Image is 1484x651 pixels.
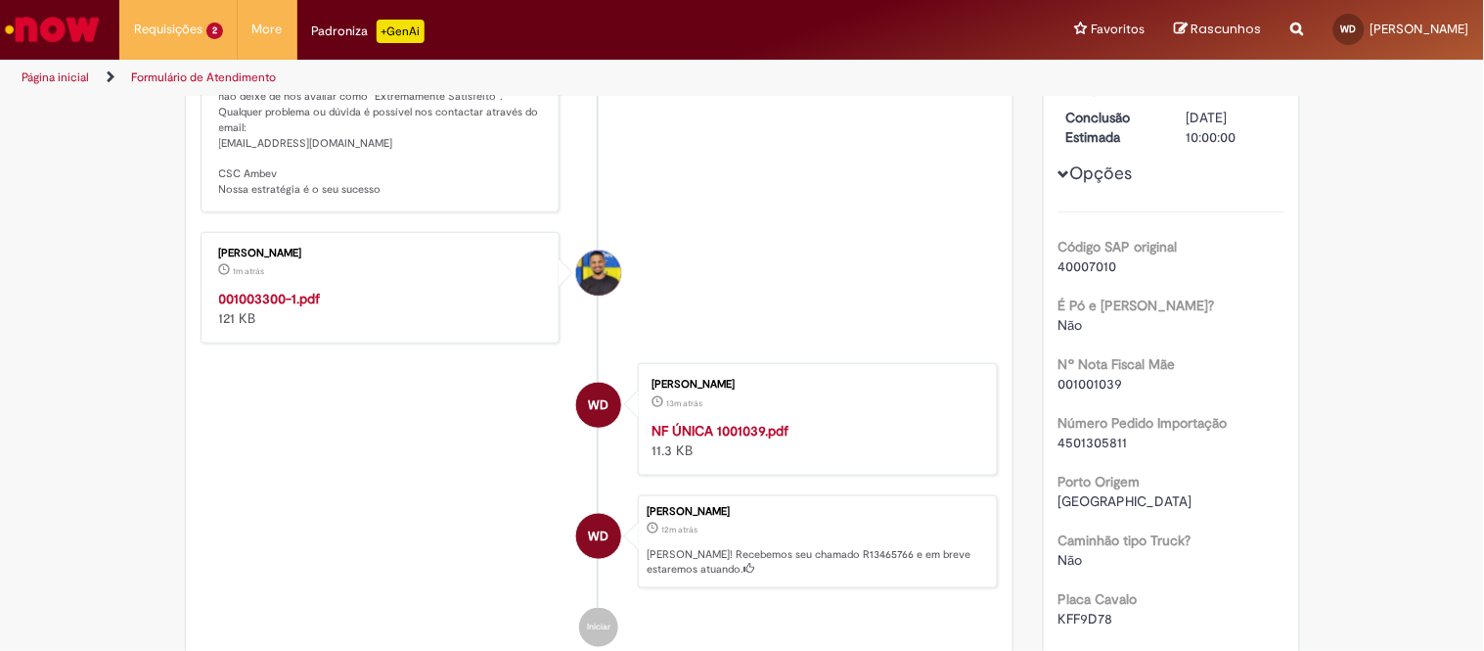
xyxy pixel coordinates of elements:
[234,265,265,277] time: 31/08/2025 16:45:54
[15,60,974,96] ul: Trilhas de página
[1058,238,1178,256] b: Código SAP original
[652,422,788,440] a: NF ÚNICA 1001039.pdf
[1058,316,1083,334] span: Não
[589,382,609,429] span: WD
[1187,108,1278,147] div: [DATE] 10:00:00
[201,495,999,589] li: WENDEL DOUGLAS
[131,70,276,85] a: Formulário de Atendimento
[312,20,425,43] div: Padroniza
[1058,297,1215,314] b: É Pó e [PERSON_NAME]?
[1058,610,1113,628] span: KFF9D78
[234,265,265,277] span: 1m atrás
[661,524,697,535] span: 12m atrás
[647,547,987,578] p: [PERSON_NAME]! Recebemos seu chamado R13465766 e em breve estaremos atuando.
[666,397,702,409] time: 31/08/2025 16:34:04
[22,70,89,85] a: Página inicial
[1371,21,1469,37] span: [PERSON_NAME]
[1058,551,1083,569] span: Não
[219,289,545,328] div: 121 KB
[206,23,223,39] span: 2
[1341,23,1357,35] span: WD
[1175,21,1262,39] a: Rascunhos
[1058,590,1138,608] b: Placa Cavalo
[2,10,103,49] img: ServiceNow
[589,513,609,560] span: WD
[576,251,621,296] div: André Junior
[666,397,702,409] span: 13m atrás
[219,290,321,307] a: 001003300-1.pdf
[1058,532,1192,549] b: Caminhão tipo Truck?
[252,20,283,39] span: More
[1187,79,1242,97] time: 31/08/2025 16:34:55
[576,514,621,559] div: WENDEL DOUGLAS
[647,506,987,518] div: [PERSON_NAME]
[219,248,545,259] div: [PERSON_NAME]
[1058,473,1141,490] b: Porto Origem
[1192,20,1262,38] span: Rascunhos
[652,421,977,460] div: 11.3 KB
[652,379,977,391] div: [PERSON_NAME]
[1058,434,1128,451] span: 4501305811
[134,20,202,39] span: Requisições
[1058,257,1117,275] span: 40007010
[1058,355,1176,373] b: Nº Nota Fiscal Mãe
[377,20,425,43] p: +GenAi
[1058,375,1123,393] span: 001001039
[1058,492,1192,510] span: [GEOGRAPHIC_DATA]
[1187,79,1242,97] span: 12m atrás
[1092,20,1146,39] span: Favoritos
[1058,414,1228,432] b: Número Pedido Importação
[576,383,621,428] div: WENDEL DOUGLAS
[1052,108,1172,147] dt: Conclusão Estimada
